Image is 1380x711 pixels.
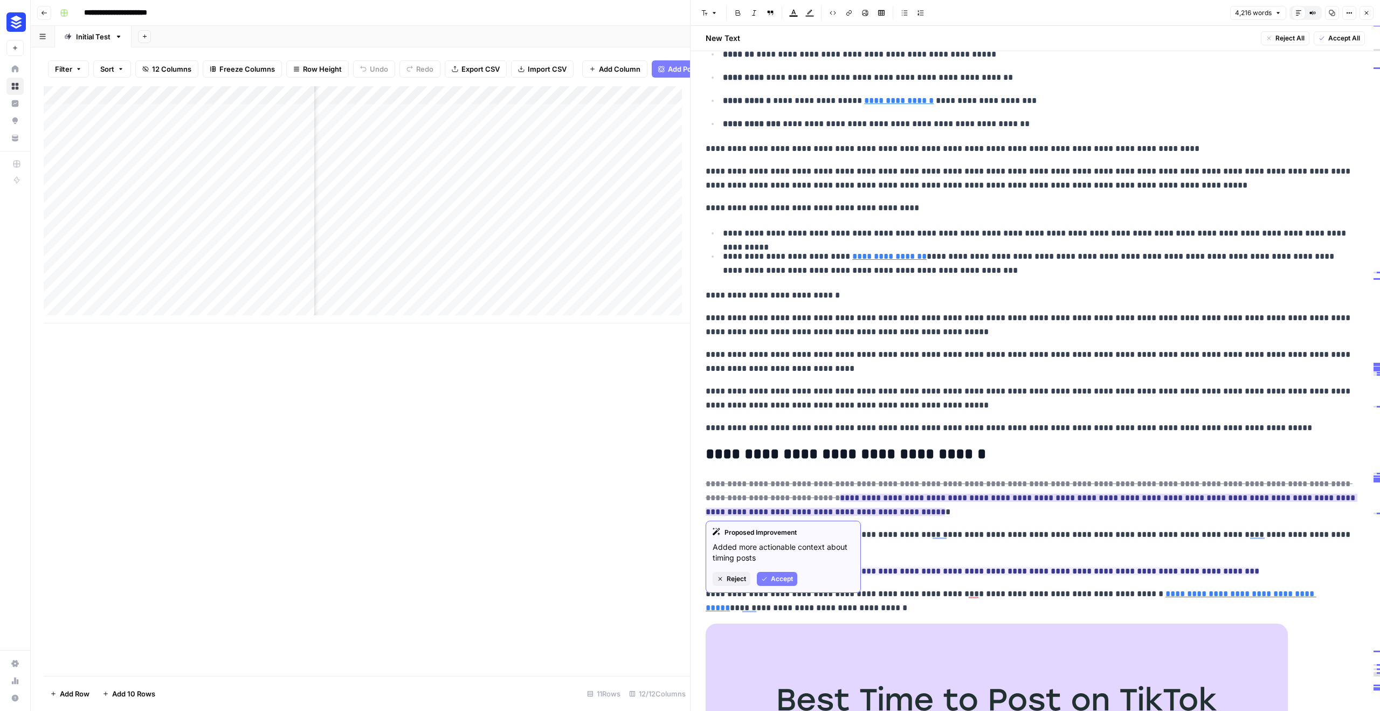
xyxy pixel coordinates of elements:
button: Add Column [582,60,647,78]
a: Initial Test [55,26,132,47]
button: Undo [353,60,395,78]
button: Add Row [44,685,96,702]
a: Insights [6,95,24,112]
button: Import CSV [511,60,574,78]
button: Filter [48,60,89,78]
span: Add 10 Rows [112,688,155,699]
button: 12 Columns [135,60,198,78]
span: Redo [416,64,433,74]
a: Browse [6,78,24,95]
button: 4,216 words [1230,6,1286,20]
button: Export CSV [445,60,507,78]
span: Reject [727,574,746,584]
div: Proposed Improvement [713,528,854,537]
a: Opportunities [6,112,24,129]
p: Added more actionable context about timing posts [713,542,854,563]
button: Row Height [286,60,349,78]
div: Initial Test [76,31,111,42]
a: Home [6,60,24,78]
button: Accept All [1314,31,1365,45]
span: Reject All [1275,33,1305,43]
button: Help + Support [6,689,24,707]
button: Workspace: Buffer [6,9,24,36]
span: Sort [100,64,114,74]
span: Filter [55,64,72,74]
h2: New Text [706,33,740,44]
button: Redo [399,60,440,78]
span: Accept All [1328,33,1360,43]
span: Add Power Agent [668,64,727,74]
button: Sort [93,60,131,78]
span: Undo [370,64,388,74]
span: Export CSV [461,64,500,74]
button: Freeze Columns [203,60,282,78]
span: Add Column [599,64,640,74]
span: Freeze Columns [219,64,275,74]
a: Your Data [6,129,24,147]
div: 11 Rows [583,685,625,702]
button: Accept [757,572,797,586]
span: Row Height [303,64,342,74]
span: Import CSV [528,64,567,74]
img: Buffer Logo [6,12,26,32]
span: 12 Columns [152,64,191,74]
a: Settings [6,655,24,672]
button: Add 10 Rows [96,685,162,702]
a: Usage [6,672,24,689]
span: Add Row [60,688,89,699]
div: 12/12 Columns [625,685,690,702]
button: Reject All [1261,31,1309,45]
button: Add Power Agent [652,60,733,78]
button: Reject [713,572,750,586]
span: 4,216 words [1235,8,1272,18]
span: Accept [771,574,793,584]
